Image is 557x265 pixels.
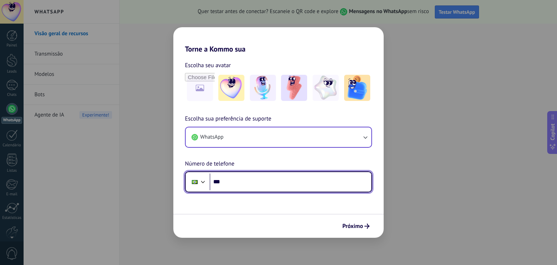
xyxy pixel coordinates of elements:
[344,75,370,101] img: -5.jpeg
[185,114,271,124] span: Escolha sua preferência de suporte
[342,224,363,229] span: Próximo
[185,159,234,169] span: Número de telefone
[218,75,244,101] img: -1.jpeg
[313,75,339,101] img: -4.jpeg
[188,174,202,189] div: Brazil: + 55
[173,27,384,53] h2: Torne a Kommo sua
[281,75,307,101] img: -3.jpeg
[200,134,223,141] span: WhatsApp
[250,75,276,101] img: -2.jpeg
[185,61,231,70] span: Escolha seu avatar
[339,220,373,232] button: Próximo
[186,127,371,147] button: WhatsApp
